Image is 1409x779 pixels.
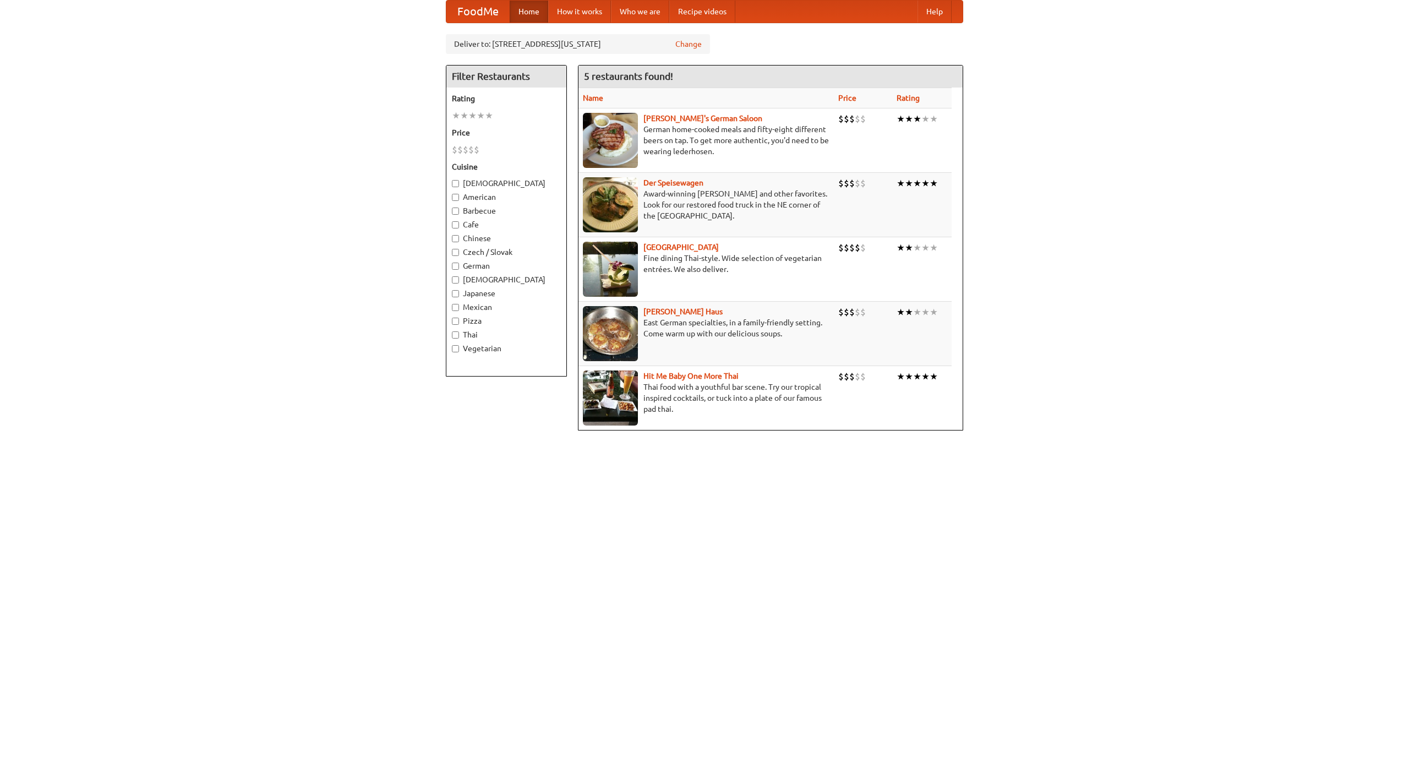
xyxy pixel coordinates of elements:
input: Cafe [452,221,459,228]
li: $ [452,144,457,156]
input: American [452,194,459,201]
p: East German specialties, in a family-friendly setting. Come warm up with our delicious soups. [583,317,829,339]
li: $ [849,306,855,318]
li: ★ [921,177,930,189]
li: $ [838,242,844,254]
li: ★ [930,371,938,383]
label: Vegetarian [452,343,561,354]
b: [PERSON_NAME]'s German Saloon [643,114,762,123]
li: ★ [897,306,905,318]
div: Deliver to: [STREET_ADDRESS][US_STATE] [446,34,710,54]
ng-pluralize: 5 restaurants found! [584,71,673,81]
a: Der Speisewagen [643,178,703,187]
li: ★ [921,242,930,254]
li: ★ [905,371,913,383]
a: Hit Me Baby One More Thai [643,372,739,380]
li: ★ [897,371,905,383]
li: $ [849,371,855,383]
li: $ [860,306,866,318]
p: Fine dining Thai-style. Wide selection of vegetarian entrées. We also deliver. [583,253,829,275]
li: ★ [930,242,938,254]
li: $ [844,242,849,254]
li: $ [855,306,860,318]
h5: Price [452,127,561,138]
input: Czech / Slovak [452,249,459,256]
label: [DEMOGRAPHIC_DATA] [452,274,561,285]
li: ★ [913,242,921,254]
p: Award-winning [PERSON_NAME] and other favorites. Look for our restored food truck in the NE corne... [583,188,829,221]
h5: Rating [452,93,561,104]
a: Rating [897,94,920,102]
li: $ [855,242,860,254]
li: $ [844,306,849,318]
input: Vegetarian [452,345,459,352]
li: $ [468,144,474,156]
li: $ [849,177,855,189]
li: $ [838,177,844,189]
label: Pizza [452,315,561,326]
li: ★ [452,110,460,122]
label: Thai [452,329,561,340]
a: How it works [548,1,611,23]
li: ★ [905,306,913,318]
a: Price [838,94,856,102]
img: satay.jpg [583,242,638,297]
li: ★ [460,110,468,122]
a: Recipe videos [669,1,735,23]
a: FoodMe [446,1,510,23]
li: ★ [921,113,930,125]
li: ★ [897,177,905,189]
li: $ [860,242,866,254]
input: German [452,263,459,270]
li: $ [855,113,860,125]
input: Barbecue [452,208,459,215]
label: Mexican [452,302,561,313]
li: $ [860,113,866,125]
label: Barbecue [452,205,561,216]
label: Czech / Slovak [452,247,561,258]
li: ★ [913,371,921,383]
input: Thai [452,331,459,339]
li: ★ [905,242,913,254]
a: Help [918,1,952,23]
li: ★ [921,306,930,318]
li: $ [855,177,860,189]
li: ★ [913,113,921,125]
input: Chinese [452,235,459,242]
li: $ [860,177,866,189]
label: Cafe [452,219,561,230]
li: ★ [897,113,905,125]
label: German [452,260,561,271]
li: ★ [468,110,477,122]
a: [GEOGRAPHIC_DATA] [643,243,719,252]
li: $ [838,371,844,383]
img: speisewagen.jpg [583,177,638,232]
li: $ [849,242,855,254]
img: kohlhaus.jpg [583,306,638,361]
li: ★ [897,242,905,254]
li: $ [457,144,463,156]
li: ★ [913,177,921,189]
label: American [452,192,561,203]
a: [PERSON_NAME] Haus [643,307,723,316]
h5: Cuisine [452,161,561,172]
li: $ [844,177,849,189]
li: ★ [921,371,930,383]
li: $ [463,144,468,156]
li: $ [860,371,866,383]
a: Home [510,1,548,23]
input: Japanese [452,290,459,297]
p: Thai food with a youthful bar scene. Try our tropical inspired cocktails, or tuck into a plate of... [583,382,829,415]
h4: Filter Restaurants [446,66,566,88]
label: Chinese [452,233,561,244]
li: ★ [485,110,493,122]
img: babythai.jpg [583,371,638,426]
a: Change [675,39,702,50]
li: ★ [930,113,938,125]
li: ★ [905,177,913,189]
input: [DEMOGRAPHIC_DATA] [452,276,459,284]
input: Pizza [452,318,459,325]
label: [DEMOGRAPHIC_DATA] [452,178,561,189]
